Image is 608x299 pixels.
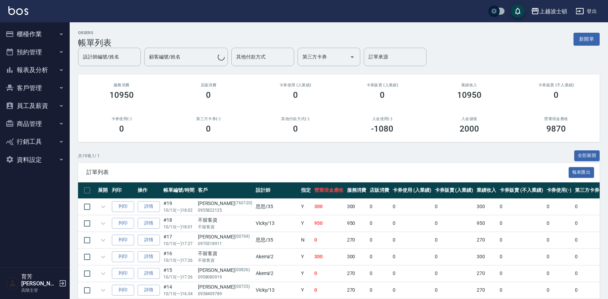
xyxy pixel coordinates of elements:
[574,150,600,161] button: 全部展開
[498,198,545,215] td: 0
[433,232,475,248] td: 0
[545,265,574,282] td: 0
[21,287,57,293] p: 高階主管
[260,117,331,121] h2: 其他付款方式(-)
[545,198,574,215] td: 0
[162,215,196,231] td: #18
[345,215,368,231] td: 950
[475,265,498,282] td: 270
[162,249,196,265] td: #16
[475,282,498,298] td: 270
[110,182,136,199] th: 列印
[545,282,574,298] td: 0
[138,251,160,262] a: 詳情
[198,283,252,291] div: [PERSON_NAME]
[163,207,194,213] p: 10/13 (一) 18:02
[299,182,313,199] th: 指定
[163,291,194,297] p: 10/13 (一) 16:34
[198,250,252,257] div: 不留客資
[174,83,244,87] h2: 店販消費
[21,273,57,287] h5: 育芳[PERSON_NAME]
[138,268,160,279] a: 詳情
[433,265,475,282] td: 0
[6,276,20,290] img: Person
[112,218,134,229] button: 列印
[86,83,157,87] h3: 服務消費
[293,124,298,134] h3: 0
[162,182,196,199] th: 帳單編號/時間
[313,265,345,282] td: 0
[3,25,67,43] button: 櫃檯作業
[380,90,385,100] h3: 0
[539,7,567,16] div: 上越波士頓
[573,215,607,231] td: 0
[254,198,299,215] td: 思思 /35
[345,249,368,265] td: 300
[86,117,157,121] h2: 卡券使用(-)
[109,90,134,100] h3: 10950
[371,124,393,134] h3: -1080
[198,233,252,241] div: [PERSON_NAME]
[196,182,254,199] th: 客戶
[78,31,111,35] h2: ORDERS
[569,168,594,175] a: 報表匯出
[198,224,252,230] p: 不留客資
[345,232,368,248] td: 270
[545,215,574,231] td: 0
[163,224,194,230] p: 10/13 (一) 18:01
[3,151,67,169] button: 資料設定
[391,198,433,215] td: 0
[498,282,545,298] td: 0
[174,117,244,121] h2: 第三方卡券(-)
[119,124,124,134] h3: 0
[313,282,345,298] td: 0
[3,61,67,79] button: 報表及分析
[573,249,607,265] td: 0
[433,249,475,265] td: 0
[545,249,574,265] td: 0
[498,215,545,231] td: 0
[299,232,313,248] td: N
[368,249,391,265] td: 0
[254,232,299,248] td: 思思 /35
[521,117,592,121] h2: 營業現金應收
[138,285,160,296] a: 詳情
[498,182,545,199] th: 卡券販賣 (不入業績)
[112,235,134,245] button: 列印
[3,115,67,133] button: 商品管理
[573,265,607,282] td: 0
[475,182,498,199] th: 業績收入
[345,182,368,199] th: 服務消費
[347,52,358,63] button: Open
[254,182,299,199] th: 設計師
[475,232,498,248] td: 270
[457,90,482,100] h3: 10950
[198,291,252,297] p: 0938409789
[433,215,475,231] td: 0
[198,267,252,274] div: [PERSON_NAME]
[347,117,418,121] h2: 入金使用(-)
[198,207,252,213] p: 0955822125
[78,153,100,159] p: 共 19 筆, 1 / 1
[368,265,391,282] td: 0
[433,182,475,199] th: 卡券販賣 (入業績)
[574,33,600,46] button: 新開單
[235,233,250,241] p: (00769)
[511,4,525,18] button: save
[235,200,252,207] p: (760120)
[573,182,607,199] th: 第三方卡券(-)
[162,232,196,248] td: #17
[528,4,570,18] button: 上越波士頓
[475,198,498,215] td: 300
[368,198,391,215] td: 0
[299,249,313,265] td: Y
[235,267,250,274] p: (00826)
[368,182,391,199] th: 店販消費
[254,282,299,298] td: Vicky /13
[368,232,391,248] td: 0
[460,124,479,134] h3: 2000
[254,215,299,231] td: Vicky /13
[299,215,313,231] td: Y
[313,232,345,248] td: 0
[368,282,391,298] td: 0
